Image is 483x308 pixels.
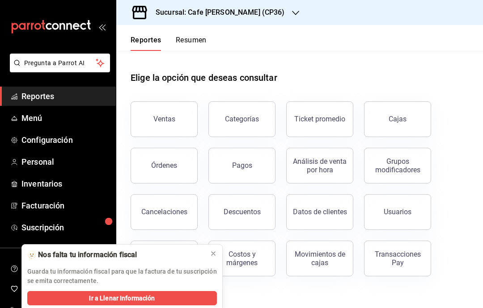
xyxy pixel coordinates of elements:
button: Análisis de venta por hora [286,148,353,183]
div: Órdenes [151,161,177,170]
span: Inventarios [21,178,109,190]
div: Pagos [232,161,252,170]
div: Ventas [153,115,175,123]
button: Ir a Llenar Información [27,291,217,305]
button: Datos de clientes [286,194,353,230]
div: Ticket promedio [294,115,345,123]
span: Ir a Llenar Información [89,294,155,303]
button: Ventas [131,101,198,137]
div: Costos y márgenes [214,250,270,267]
button: Ticket promedio [286,101,353,137]
button: Órdenes [131,148,198,183]
p: Guarda tu información fiscal para que la factura de tu suscripción se emita correctamente. [27,267,217,286]
span: Pregunta a Parrot AI [24,58,96,68]
span: Suscripción [21,221,109,233]
span: Facturación [21,200,109,212]
h3: Sucursal: Cafe [PERSON_NAME] (CP36) [148,7,285,18]
span: Menú [21,112,109,124]
div: Cajas [389,114,407,125]
div: Descuentos [224,208,261,216]
button: Descuentos [208,194,275,230]
button: Movimientos de cajas [286,241,353,276]
span: Reportes [21,90,109,102]
button: Pregunta a Parrot AI [10,54,110,72]
div: 🫥 Nos falta tu información fiscal [27,250,203,260]
div: Análisis de venta por hora [292,157,347,174]
button: Pagos [208,148,275,183]
button: Grupos modificadores [364,148,431,183]
div: Grupos modificadores [370,157,425,174]
button: Usuarios [364,194,431,230]
span: Personal [21,156,109,168]
button: Reporte de asistencia [131,241,198,276]
div: Movimientos de cajas [292,250,347,267]
div: Cancelaciones [141,208,187,216]
button: Reportes [131,36,161,51]
a: Pregunta a Parrot AI [6,65,110,74]
button: open_drawer_menu [98,23,106,30]
button: Resumen [176,36,207,51]
h1: Elige la opción que deseas consultar [131,71,277,84]
span: Configuración [21,134,109,146]
div: Transacciones Pay [370,250,425,267]
a: Cajas [364,101,431,137]
button: Transacciones Pay [364,241,431,276]
button: Costos y márgenes [208,241,275,276]
div: Usuarios [384,208,411,216]
button: Cancelaciones [131,194,198,230]
div: Datos de clientes [293,208,347,216]
div: navigation tabs [131,36,207,51]
button: Categorías [208,101,275,137]
div: Categorías [225,115,259,123]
